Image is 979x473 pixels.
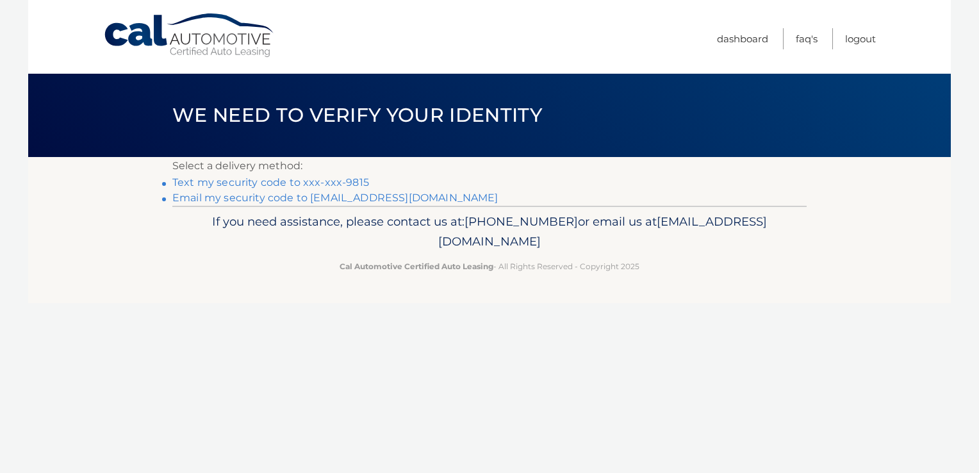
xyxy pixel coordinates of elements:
strong: Cal Automotive Certified Auto Leasing [340,261,493,271]
a: Cal Automotive [103,13,276,58]
span: We need to verify your identity [172,103,542,127]
a: Email my security code to [EMAIL_ADDRESS][DOMAIN_NAME] [172,192,498,204]
a: Logout [845,28,876,49]
p: Select a delivery method: [172,157,807,175]
a: Dashboard [717,28,768,49]
p: If you need assistance, please contact us at: or email us at [181,212,798,253]
span: [PHONE_NUMBER] [465,214,578,229]
a: FAQ's [796,28,818,49]
p: - All Rights Reserved - Copyright 2025 [181,260,798,273]
a: Text my security code to xxx-xxx-9815 [172,176,369,188]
